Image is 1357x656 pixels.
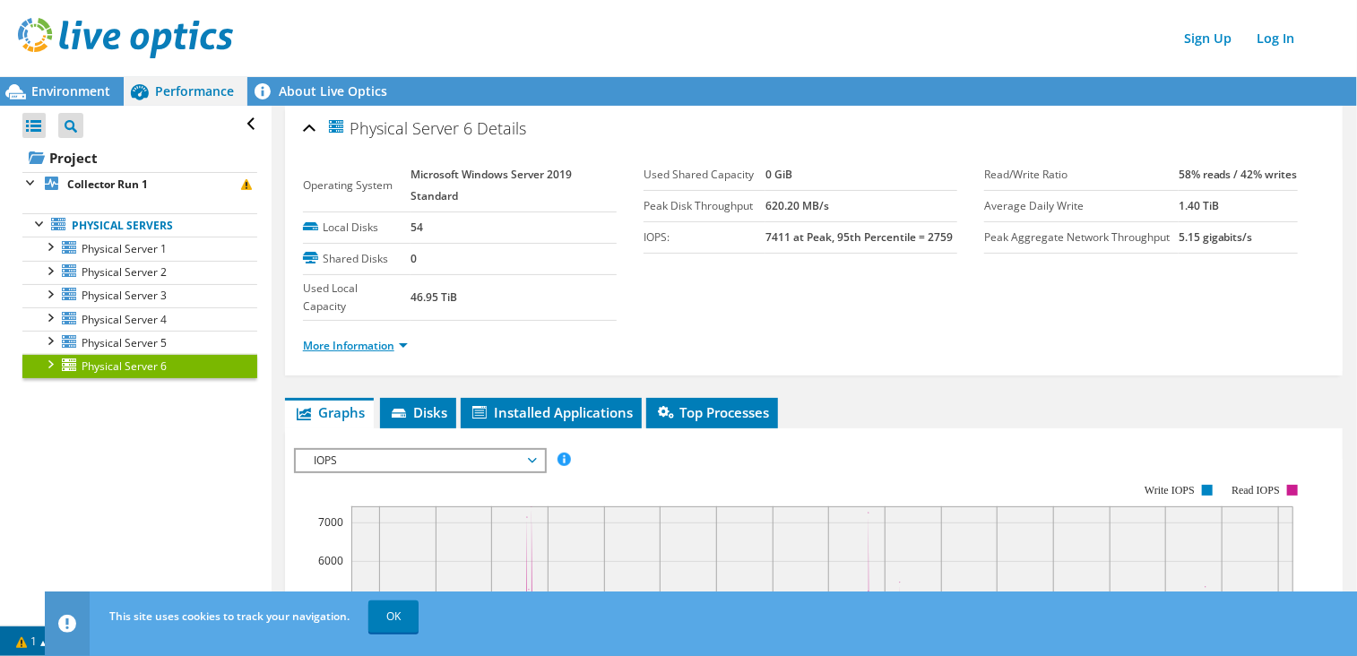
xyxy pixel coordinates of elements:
[318,514,343,530] text: 7000
[22,143,257,172] a: Project
[644,229,765,246] label: IOPS:
[31,82,110,99] span: Environment
[82,358,167,374] span: Physical Server 6
[1248,25,1303,51] a: Log In
[22,213,257,237] a: Physical Servers
[1175,25,1240,51] a: Sign Up
[22,172,257,195] a: Collector Run 1
[4,630,59,652] a: 1
[470,403,633,421] span: Installed Applications
[109,609,350,624] span: This site uses cookies to track your navigation.
[82,241,167,256] span: Physical Server 1
[247,77,401,106] a: About Live Optics
[477,117,526,139] span: Details
[1179,229,1253,245] b: 5.15 gigabits/s
[984,197,1179,215] label: Average Daily Write
[318,553,343,568] text: 6000
[303,177,411,194] label: Operating System
[644,166,765,184] label: Used Shared Capacity
[411,167,572,203] b: Microsoft Windows Server 2019 Standard
[22,284,257,307] a: Physical Server 3
[22,354,257,377] a: Physical Server 6
[155,82,234,99] span: Performance
[22,331,257,354] a: Physical Server 5
[765,167,792,182] b: 0 GiB
[411,220,423,235] b: 54
[389,403,447,421] span: Disks
[82,335,167,350] span: Physical Server 5
[984,229,1179,246] label: Peak Aggregate Network Throughput
[303,338,408,353] a: More Information
[67,177,148,192] b: Collector Run 1
[1179,198,1219,213] b: 1.40 TiB
[82,312,167,327] span: Physical Server 4
[411,251,417,266] b: 0
[644,197,765,215] label: Peak Disk Throughput
[303,250,411,268] label: Shared Disks
[1179,167,1298,182] b: 58% reads / 42% writes
[303,280,411,315] label: Used Local Capacity
[765,198,829,213] b: 620.20 MB/s
[82,264,167,280] span: Physical Server 2
[765,229,953,245] b: 7411 at Peak, 95th Percentile = 2759
[411,289,457,305] b: 46.95 TiB
[22,307,257,331] a: Physical Server 4
[22,237,257,260] a: Physical Server 1
[1145,484,1195,496] text: Write IOPS
[368,600,419,633] a: OK
[984,166,1179,184] label: Read/Write Ratio
[294,403,365,421] span: Graphs
[305,450,535,471] span: IOPS
[22,261,257,284] a: Physical Server 2
[326,117,472,138] span: Physical Server 6
[18,18,233,58] img: live_optics_svg.svg
[1232,484,1280,496] text: Read IOPS
[655,403,769,421] span: Top Processes
[303,219,411,237] label: Local Disks
[82,288,167,303] span: Physical Server 3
